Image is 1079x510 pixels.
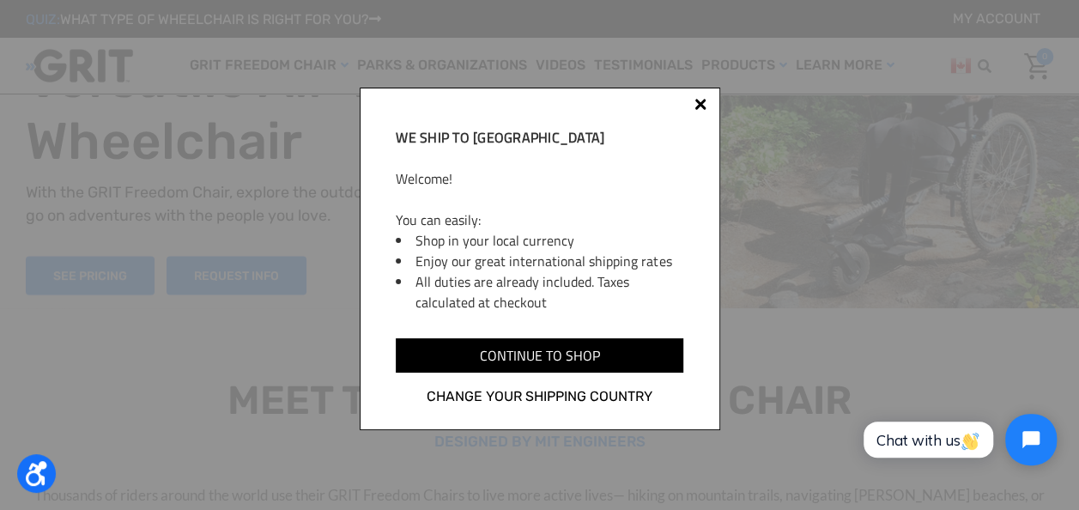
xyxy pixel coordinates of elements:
[415,271,682,313] li: All duties are already included. Taxes calculated at checkout
[396,127,682,148] h2: We ship to [GEOGRAPHIC_DATA]
[415,230,682,251] li: Shop in your local currency
[415,251,682,271] li: Enjoy our great international shipping rates
[231,70,324,87] span: Phone Number
[396,209,682,230] p: You can easily:
[396,168,682,189] p: Welcome!
[845,399,1071,480] iframe: Tidio Chat
[396,338,682,373] input: Continue to shop
[396,386,682,408] a: Change your shipping country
